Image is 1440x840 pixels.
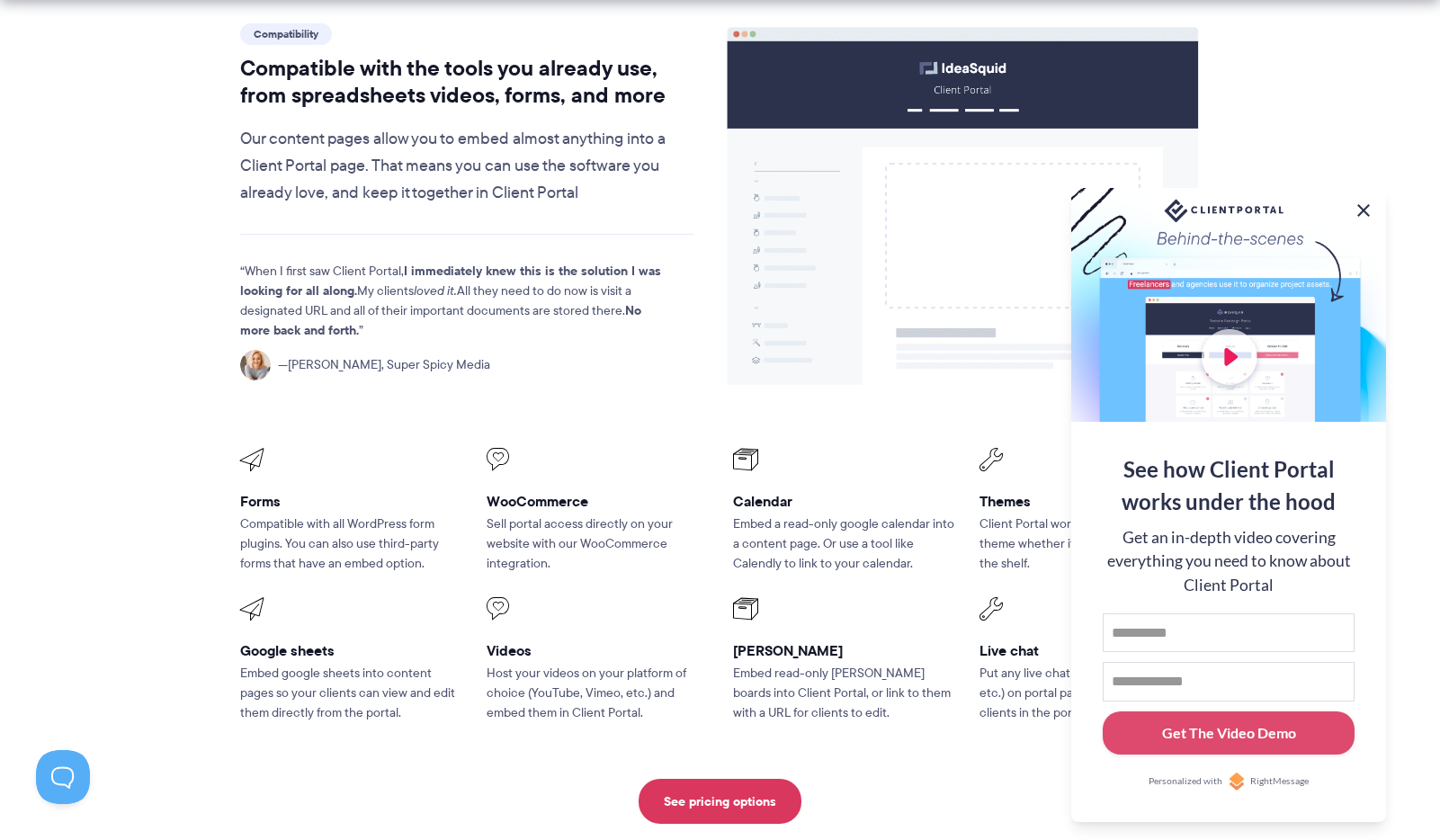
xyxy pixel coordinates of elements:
[240,300,641,340] strong: No more back and forth.
[1250,774,1309,789] span: RightMessage
[278,355,490,375] span: [PERSON_NAME], Super Spicy Media
[414,281,457,299] em: loved it.
[487,514,708,574] p: Sell portal access directly on your website with our WooCommerce integration.
[240,492,461,511] h3: Forms
[733,664,954,723] p: Embed read-only [PERSON_NAME] boards into Client Portal, or link to them with a URL for clients t...
[1228,773,1246,791] img: Personalized with RightMessage
[36,750,90,804] iframe: Toggle Customer Support
[240,55,694,109] h2: Compatible with the tools you already use, from spreadsheets videos, forms, and more
[240,23,332,45] span: Compatibility
[240,126,694,207] p: Our content pages allow you to embed almost anything into a Client Portal page. That means you ca...
[1103,711,1355,755] button: Get The Video Demo
[639,779,801,824] a: See pricing options
[487,641,708,660] h3: Videos
[1103,453,1355,518] div: See how Client Portal works under the hood
[979,514,1201,574] p: Client Portal works with any WordPress theme whether it’s custom built or off the shelf.
[240,262,663,341] p: When I first saw Client Portal, My clients All they need to do now is visit a designated URL and ...
[487,492,708,511] h3: WooCommerce
[979,664,1201,723] p: Put any live chat widget (Drift, Intercom, etc.) on portal pages to chat with your clients in the...
[979,641,1201,660] h3: Live chat
[1103,526,1355,597] div: Get an in-depth video covering everything you need to know about Client Portal
[1149,774,1222,789] span: Personalized with
[733,492,954,511] h3: Calendar
[240,261,661,300] strong: I immediately knew this is the solution I was looking for all along.
[240,514,461,574] p: Compatible with all WordPress form plugins. You can also use third-party forms that have an embed...
[240,641,461,660] h3: Google sheets
[487,664,708,723] p: Host your videos on your platform of choice (YouTube, Vimeo, etc.) and embed them in Client Portal.
[1162,722,1296,744] div: Get The Video Demo
[733,641,954,660] h3: [PERSON_NAME]
[240,664,461,723] p: Embed google sheets into content pages so your clients can view and edit them directly from the p...
[1103,773,1355,791] a: Personalized withRightMessage
[733,514,954,574] p: Embed a read-only google calendar into a content page. Or use a tool like Calendly to link to you...
[979,492,1201,511] h3: Themes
